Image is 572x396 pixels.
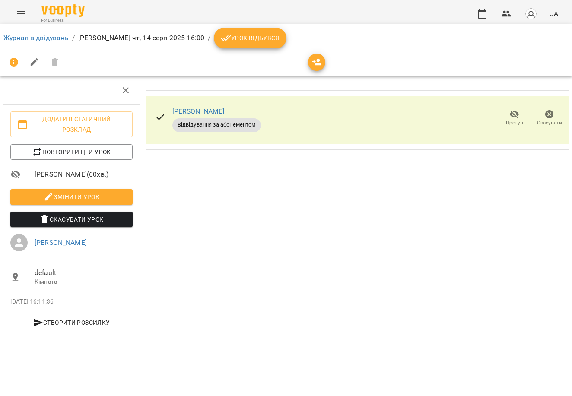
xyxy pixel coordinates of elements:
[537,119,562,127] span: Скасувати
[10,3,31,24] button: Menu
[506,119,523,127] span: Прогул
[35,268,133,278] span: default
[17,214,126,225] span: Скасувати Урок
[10,111,133,137] button: Додати в статичний розклад
[546,6,562,22] button: UA
[35,278,133,286] p: Кімната
[3,34,69,42] a: Журнал відвідувань
[78,33,204,43] p: [PERSON_NAME] чт, 14 серп 2025 16:00
[10,212,133,227] button: Скасувати Урок
[10,298,133,306] p: [DATE] 16:11:36
[172,107,225,115] a: [PERSON_NAME]
[35,169,133,180] span: [PERSON_NAME] ( 60 хв. )
[549,9,558,18] span: UA
[10,189,133,205] button: Змінити урок
[208,33,210,43] li: /
[17,192,126,202] span: Змінити урок
[41,4,85,17] img: Voopty Logo
[214,28,286,48] button: Урок відбувся
[10,315,133,330] button: Створити розсилку
[35,238,87,247] a: [PERSON_NAME]
[14,317,129,328] span: Створити розсилку
[72,33,75,43] li: /
[17,114,126,135] span: Додати в статичний розклад
[525,8,537,20] img: avatar_s.png
[3,28,569,48] nav: breadcrumb
[172,121,261,129] span: Відвідування за абонементом
[17,147,126,157] span: Повторити цей урок
[221,33,280,43] span: Урок відбувся
[532,106,567,130] button: Скасувати
[10,144,133,160] button: Повторити цей урок
[41,18,85,23] span: For Business
[497,106,532,130] button: Прогул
